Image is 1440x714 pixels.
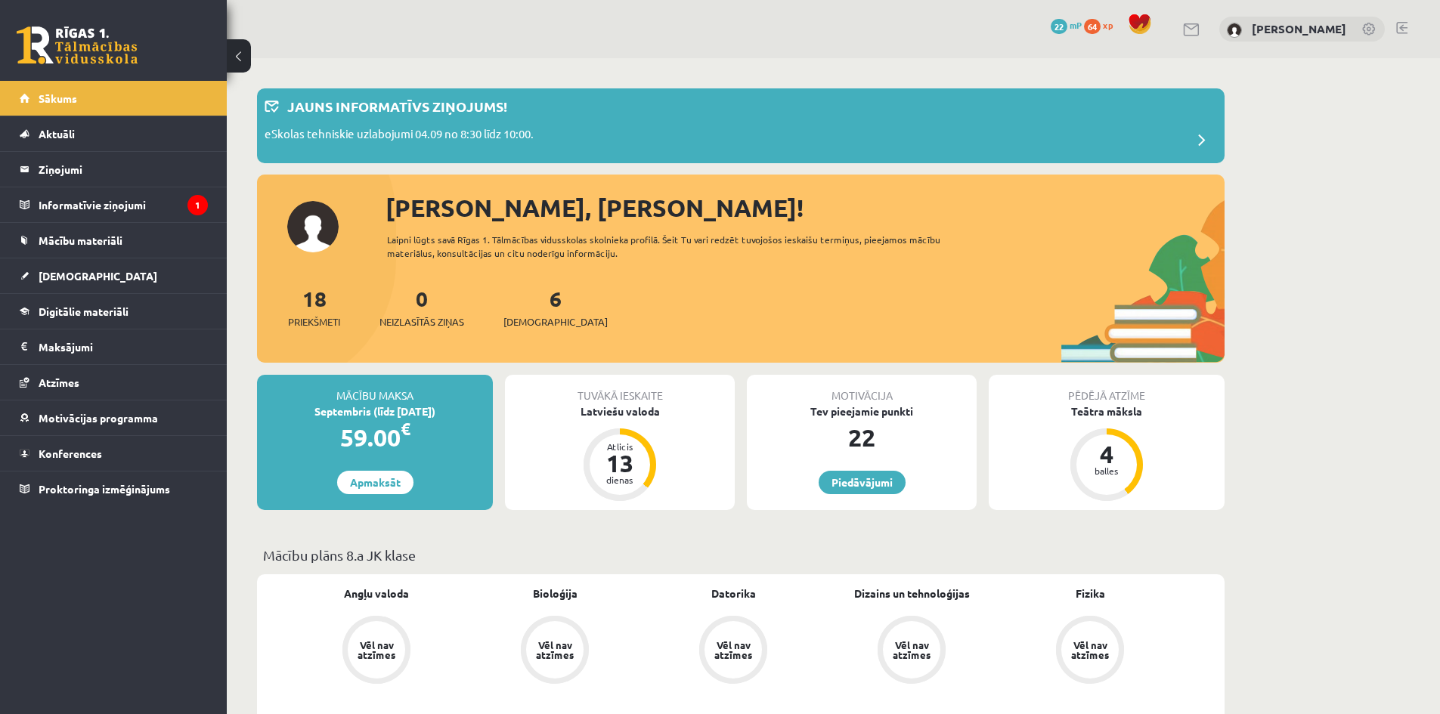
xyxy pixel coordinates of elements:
[287,616,466,687] a: Vēl nav atzīmes
[265,125,534,147] p: eSkolas tehniskie uzlabojumi 04.09 no 8:30 līdz 10:00.
[1084,19,1101,34] span: 64
[503,314,608,329] span: [DEMOGRAPHIC_DATA]
[20,365,208,400] a: Atzīmes
[1051,19,1082,31] a: 22 mP
[1069,640,1111,660] div: Vēl nav atzīmes
[379,314,464,329] span: Neizlasītās ziņas
[355,640,398,660] div: Vēl nav atzīmes
[854,586,970,601] a: Dizains un tehnoloģijas
[17,26,138,64] a: Rīgas 1. Tālmācības vidusskola
[597,475,643,484] div: dienas
[1076,586,1105,601] a: Fizika
[265,96,1217,156] a: Jauns informatīvs ziņojums! eSkolas tehniskie uzlabojumi 04.09 no 8:30 līdz 10:00.
[39,376,79,389] span: Atzīmes
[466,616,644,687] a: Vēl nav atzīmes
[533,586,578,601] a: Bioloģija
[344,586,409,601] a: Angļu valoda
[20,294,208,329] a: Digitālie materiāli
[819,471,906,494] a: Piedāvājumi
[1084,442,1129,466] div: 4
[597,451,643,475] div: 13
[20,329,208,364] a: Maksājumi
[20,436,208,471] a: Konferences
[989,375,1225,403] div: Pēdējā atzīme
[288,285,340,329] a: 18Priekšmeti
[401,418,410,440] span: €
[20,471,208,506] a: Proktoringa izmēģinājums
[1084,466,1129,475] div: balles
[287,96,507,116] p: Jauns informatīvs ziņojums!
[20,116,208,151] a: Aktuāli
[1051,19,1067,34] span: 22
[39,329,208,364] legend: Maksājumi
[187,195,208,215] i: 1
[379,285,464,329] a: 0Neizlasītās ziņas
[1084,19,1120,31] a: 64 xp
[747,403,977,419] div: Tev pieejamie punkti
[337,471,413,494] a: Apmaksāt
[505,375,735,403] div: Tuvākā ieskaite
[1103,19,1113,31] span: xp
[711,586,756,601] a: Datorika
[39,269,157,283] span: [DEMOGRAPHIC_DATA]
[822,616,1001,687] a: Vēl nav atzīmes
[989,403,1225,503] a: Teātra māksla 4 balles
[257,419,493,456] div: 59.00
[39,447,102,460] span: Konferences
[1252,21,1346,36] a: [PERSON_NAME]
[39,482,170,496] span: Proktoringa izmēģinājums
[890,640,933,660] div: Vēl nav atzīmes
[20,187,208,222] a: Informatīvie ziņojumi1
[597,442,643,451] div: Atlicis
[505,403,735,419] div: Latviešu valoda
[712,640,754,660] div: Vēl nav atzīmes
[386,190,1225,226] div: [PERSON_NAME], [PERSON_NAME]!
[644,616,822,687] a: Vēl nav atzīmes
[257,403,493,419] div: Septembris (līdz [DATE])
[263,545,1219,565] p: Mācību plāns 8.a JK klase
[747,375,977,403] div: Motivācija
[39,411,158,425] span: Motivācijas programma
[534,640,576,660] div: Vēl nav atzīmes
[39,233,122,247] span: Mācību materiāli
[257,375,493,403] div: Mācību maksa
[747,419,977,456] div: 22
[20,223,208,258] a: Mācību materiāli
[503,285,608,329] a: 6[DEMOGRAPHIC_DATA]
[20,258,208,293] a: [DEMOGRAPHIC_DATA]
[989,403,1225,419] div: Teātra māksla
[20,400,208,435] a: Motivācijas programma
[1001,616,1179,687] a: Vēl nav atzīmes
[20,81,208,116] a: Sākums
[20,152,208,187] a: Ziņojumi
[387,233,968,260] div: Laipni lūgts savā Rīgas 1. Tālmācības vidusskolas skolnieka profilā. Šeit Tu vari redzēt tuvojošo...
[1227,23,1242,38] img: Ralfs Jēkabsons
[505,403,735,503] a: Latviešu valoda Atlicis 13 dienas
[39,304,129,318] span: Digitālie materiāli
[39,91,77,105] span: Sākums
[288,314,340,329] span: Priekšmeti
[39,187,208,222] legend: Informatīvie ziņojumi
[39,152,208,187] legend: Ziņojumi
[39,127,75,141] span: Aktuāli
[1070,19,1082,31] span: mP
